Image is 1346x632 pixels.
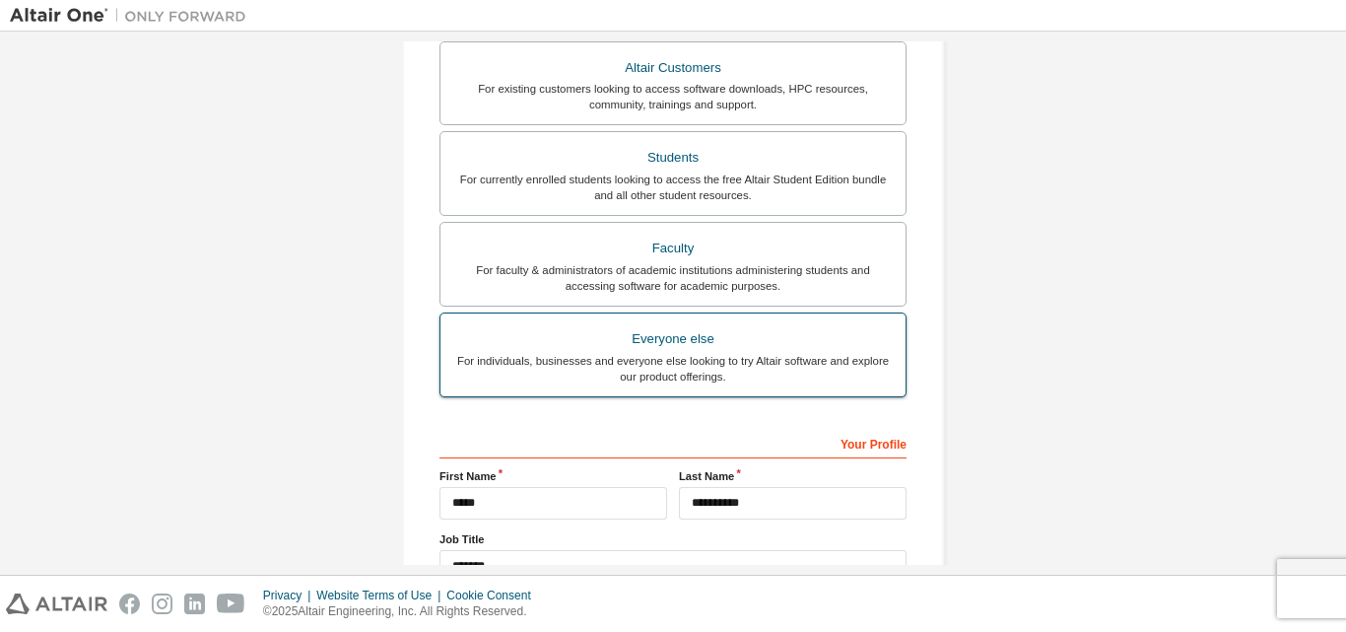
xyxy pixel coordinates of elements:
[452,54,894,82] div: Altair Customers
[452,81,894,112] div: For existing customers looking to access software downloads, HPC resources, community, trainings ...
[6,594,107,614] img: altair_logo.svg
[452,325,894,353] div: Everyone else
[439,531,907,547] label: Job Title
[119,594,140,614] img: facebook.svg
[679,468,907,484] label: Last Name
[452,262,894,294] div: For faculty & administrators of academic institutions administering students and accessing softwa...
[152,594,172,614] img: instagram.svg
[316,588,446,603] div: Website Terms of Use
[452,172,894,203] div: For currently enrolled students looking to access the free Altair Student Edition bundle and all ...
[263,588,316,603] div: Privacy
[263,603,543,620] p: © 2025 Altair Engineering, Inc. All Rights Reserved.
[217,594,245,614] img: youtube.svg
[452,353,894,385] div: For individuals, businesses and everyone else looking to try Altair software and explore our prod...
[184,594,205,614] img: linkedin.svg
[452,144,894,172] div: Students
[439,427,907,458] div: Your Profile
[452,235,894,262] div: Faculty
[10,6,256,26] img: Altair One
[439,468,667,484] label: First Name
[446,588,542,603] div: Cookie Consent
